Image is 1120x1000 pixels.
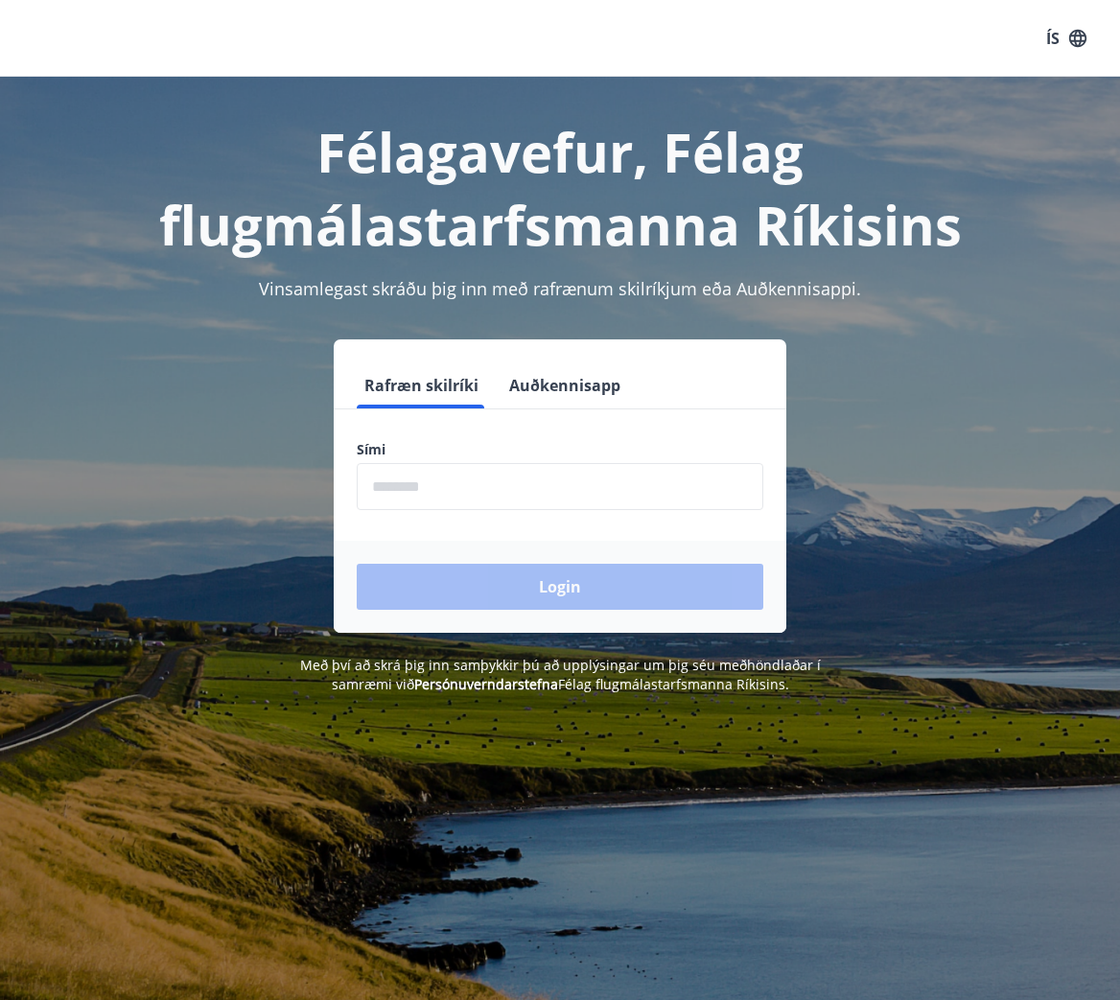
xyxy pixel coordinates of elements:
[1036,21,1097,56] button: ÍS
[23,115,1097,261] h1: Félagavefur, Félag flugmálastarfsmanna Ríkisins
[502,362,628,408] button: Auðkennisapp
[357,440,763,459] label: Sími
[259,277,861,300] span: Vinsamlegast skráðu þig inn með rafrænum skilríkjum eða Auðkennisappi.
[414,675,558,693] a: Persónuverndarstefna
[357,362,486,408] button: Rafræn skilríki
[300,656,821,693] span: Með því að skrá þig inn samþykkir þú að upplýsingar um þig séu meðhöndlaðar í samræmi við Félag f...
